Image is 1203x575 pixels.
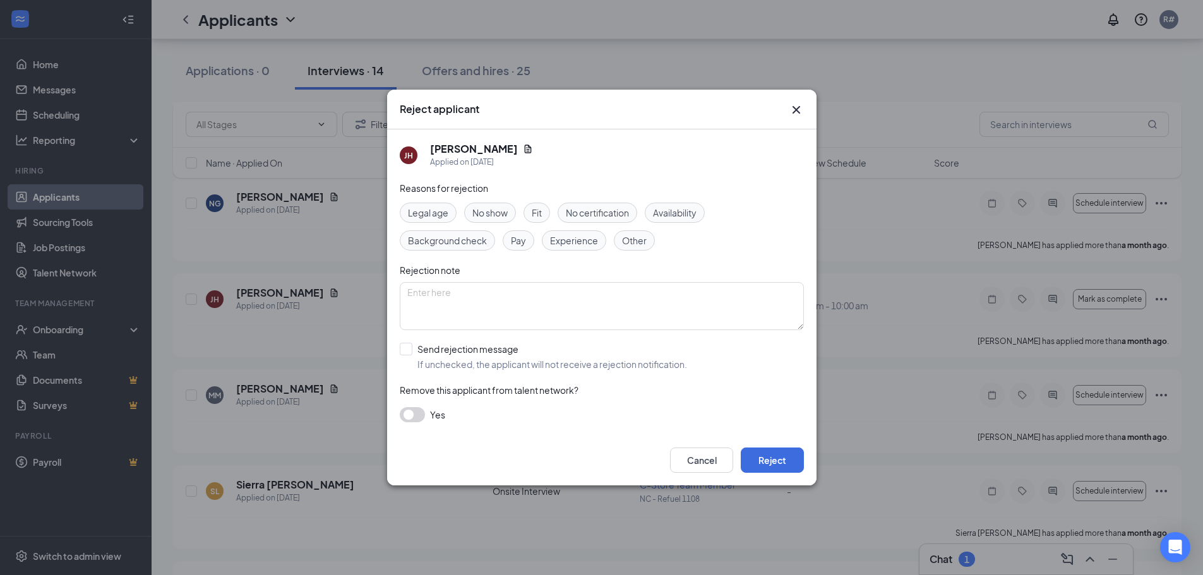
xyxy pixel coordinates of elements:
div: Open Intercom Messenger [1160,532,1190,562]
h5: [PERSON_NAME] [430,142,518,156]
span: Remove this applicant from talent network? [400,384,578,396]
span: Experience [550,234,598,247]
span: Yes [430,407,445,422]
div: JH [404,150,413,161]
span: No show [472,206,508,220]
span: Rejection note [400,264,460,276]
svg: Document [523,144,533,154]
span: Legal age [408,206,448,220]
button: Close [789,102,804,117]
span: Pay [511,234,526,247]
span: Background check [408,234,487,247]
button: Reject [741,448,804,473]
div: Applied on [DATE] [430,156,533,169]
span: Other [622,234,647,247]
svg: Cross [789,102,804,117]
h3: Reject applicant [400,102,479,116]
button: Cancel [670,448,733,473]
span: Fit [532,206,542,220]
span: No certification [566,206,629,220]
span: Availability [653,206,697,220]
span: Reasons for rejection [400,182,488,194]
